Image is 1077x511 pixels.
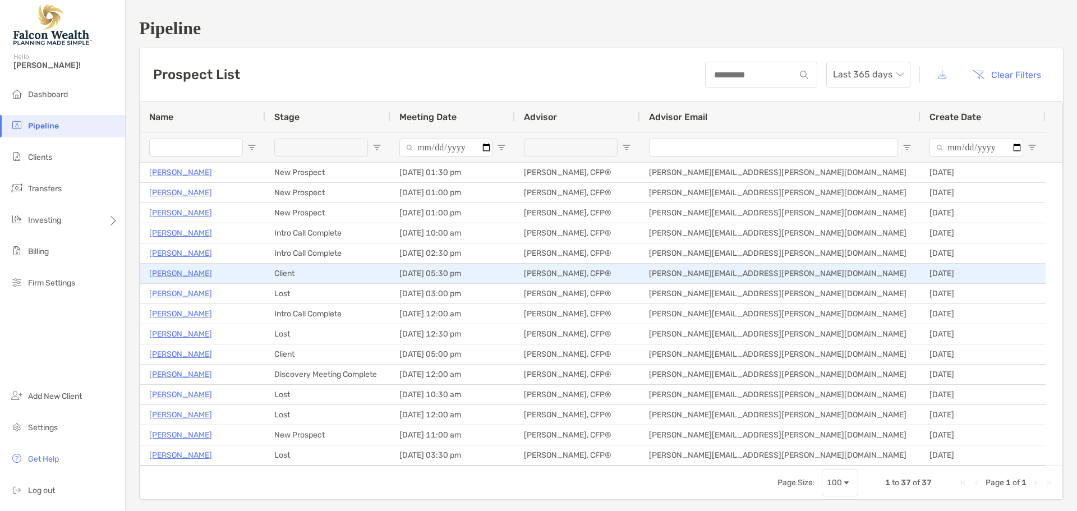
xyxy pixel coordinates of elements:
[390,264,515,283] div: [DATE] 05:30 pm
[153,67,240,82] h3: Prospect List
[10,452,24,465] img: get-help icon
[777,478,815,487] div: Page Size:
[149,388,212,402] p: [PERSON_NAME]
[10,275,24,289] img: firm-settings icon
[149,206,212,220] a: [PERSON_NAME]
[10,420,24,434] img: settings icon
[390,405,515,425] div: [DATE] 12:00 am
[28,215,61,225] span: Investing
[149,408,212,422] a: [PERSON_NAME]
[149,448,212,462] a: [PERSON_NAME]
[13,4,92,45] img: Falcon Wealth Planning Logo
[247,143,256,152] button: Open Filter Menu
[28,423,58,432] span: Settings
[901,478,911,487] span: 37
[922,478,932,487] span: 37
[28,153,52,162] span: Clients
[390,425,515,445] div: [DATE] 11:00 am
[265,304,390,324] div: Intro Call Complete
[640,183,920,202] div: [PERSON_NAME][EMAIL_ADDRESS][PERSON_NAME][DOMAIN_NAME]
[903,143,912,152] button: Open Filter Menu
[149,246,212,260] a: [PERSON_NAME]
[640,284,920,303] div: [PERSON_NAME][EMAIL_ADDRESS][PERSON_NAME][DOMAIN_NAME]
[28,184,62,194] span: Transfers
[390,243,515,263] div: [DATE] 02:30 pm
[920,405,1046,425] div: [DATE]
[149,165,212,179] a: [PERSON_NAME]
[390,324,515,344] div: [DATE] 12:30 pm
[640,445,920,465] div: [PERSON_NAME][EMAIL_ADDRESS][PERSON_NAME][DOMAIN_NAME]
[640,324,920,344] div: [PERSON_NAME][EMAIL_ADDRESS][PERSON_NAME][DOMAIN_NAME]
[149,428,212,442] a: [PERSON_NAME]
[265,264,390,283] div: Client
[972,478,981,487] div: Previous Page
[920,365,1046,384] div: [DATE]
[920,284,1046,303] div: [DATE]
[149,287,212,301] a: [PERSON_NAME]
[959,478,968,487] div: First Page
[265,385,390,404] div: Lost
[265,445,390,465] div: Lost
[390,223,515,243] div: [DATE] 10:00 am
[13,61,118,70] span: [PERSON_NAME]!
[920,183,1046,202] div: [DATE]
[265,284,390,303] div: Lost
[28,454,59,464] span: Get Help
[10,181,24,195] img: transfers icon
[28,278,75,288] span: Firm Settings
[265,344,390,364] div: Client
[929,112,981,122] span: Create Date
[149,186,212,200] a: [PERSON_NAME]
[515,324,640,344] div: [PERSON_NAME], CFP®
[28,392,82,401] span: Add New Client
[515,183,640,202] div: [PERSON_NAME], CFP®
[515,243,640,263] div: [PERSON_NAME], CFP®
[515,264,640,283] div: [PERSON_NAME], CFP®
[139,18,1064,39] h1: Pipeline
[1028,143,1037,152] button: Open Filter Menu
[1006,478,1011,487] span: 1
[149,112,173,122] span: Name
[1044,478,1053,487] div: Last Page
[149,347,212,361] a: [PERSON_NAME]
[986,478,1004,487] span: Page
[10,213,24,226] img: investing icon
[822,469,858,496] div: Page Size
[515,425,640,445] div: [PERSON_NAME], CFP®
[390,284,515,303] div: [DATE] 03:00 pm
[920,324,1046,344] div: [DATE]
[515,365,640,384] div: [PERSON_NAME], CFP®
[1021,478,1027,487] span: 1
[149,307,212,321] a: [PERSON_NAME]
[640,405,920,425] div: [PERSON_NAME][EMAIL_ADDRESS][PERSON_NAME][DOMAIN_NAME]
[149,327,212,341] a: [PERSON_NAME]
[640,223,920,243] div: [PERSON_NAME][EMAIL_ADDRESS][PERSON_NAME][DOMAIN_NAME]
[920,163,1046,182] div: [DATE]
[265,425,390,445] div: New Prospect
[28,247,49,256] span: Billing
[28,121,59,131] span: Pipeline
[390,344,515,364] div: [DATE] 05:00 pm
[649,112,707,122] span: Advisor Email
[913,478,920,487] span: of
[920,264,1046,283] div: [DATE]
[149,266,212,280] p: [PERSON_NAME]
[640,203,920,223] div: [PERSON_NAME][EMAIL_ADDRESS][PERSON_NAME][DOMAIN_NAME]
[149,226,212,240] p: [PERSON_NAME]
[10,244,24,257] img: billing icon
[390,183,515,202] div: [DATE] 01:00 pm
[640,425,920,445] div: [PERSON_NAME][EMAIL_ADDRESS][PERSON_NAME][DOMAIN_NAME]
[640,304,920,324] div: [PERSON_NAME][EMAIL_ADDRESS][PERSON_NAME][DOMAIN_NAME]
[640,385,920,404] div: [PERSON_NAME][EMAIL_ADDRESS][PERSON_NAME][DOMAIN_NAME]
[524,112,557,122] span: Advisor
[390,203,515,223] div: [DATE] 01:00 pm
[920,304,1046,324] div: [DATE]
[149,367,212,381] a: [PERSON_NAME]
[274,112,300,122] span: Stage
[833,62,904,87] span: Last 365 days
